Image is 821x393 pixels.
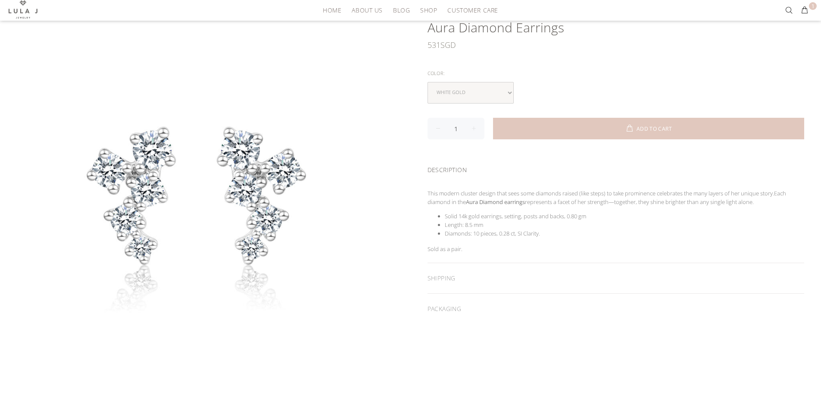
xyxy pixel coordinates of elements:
[415,3,442,17] a: SHOP
[318,3,347,17] a: HOME
[493,118,805,139] button: ADD TO CART
[347,3,387,17] a: ABOUT US
[445,229,805,238] li: Diamonds: 10 pieces, 0.28 ct, SI Clarity.
[445,212,805,220] li: Solid 14k gold earrings, setting, posts and backs, 0.80 gm
[323,7,341,13] span: HOME
[428,36,440,53] span: 531
[445,220,805,229] li: Length: 8.5 mm
[420,7,437,13] span: SHOP
[466,198,525,206] strong: Aura Diamond earrings
[637,126,672,132] span: ADD TO CART
[428,36,805,53] div: SGD
[797,3,812,17] button: 1
[428,263,805,293] div: SHIPPING
[442,3,498,17] a: CUSTOMER CARE
[428,294,805,324] div: PACKAGING
[428,155,805,182] div: DESCRIPTION
[388,3,415,17] a: BLOG
[428,189,805,206] p: This modern cluster design that sees some diamonds raised (like steps) to take prominence celebra...
[393,7,410,13] span: BLOG
[352,7,382,13] span: ABOUT US
[428,245,805,253] p: Sold as a pair.
[428,19,805,36] h1: Aura Diamond earrings
[447,7,498,13] span: CUSTOMER CARE
[428,68,805,79] div: Color:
